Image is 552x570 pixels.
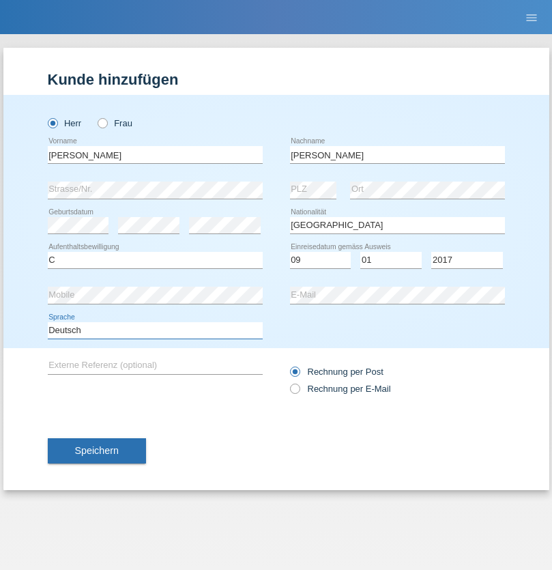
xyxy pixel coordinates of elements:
i: menu [525,11,538,25]
input: Frau [98,118,106,127]
button: Speichern [48,438,146,464]
h1: Kunde hinzufügen [48,71,505,88]
span: Speichern [75,445,119,456]
input: Rechnung per E-Mail [290,384,299,401]
input: Herr [48,118,57,127]
label: Frau [98,118,132,128]
label: Rechnung per Post [290,367,383,377]
label: Herr [48,118,82,128]
input: Rechnung per Post [290,367,299,384]
label: Rechnung per E-Mail [290,384,391,394]
a: menu [518,13,545,21]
